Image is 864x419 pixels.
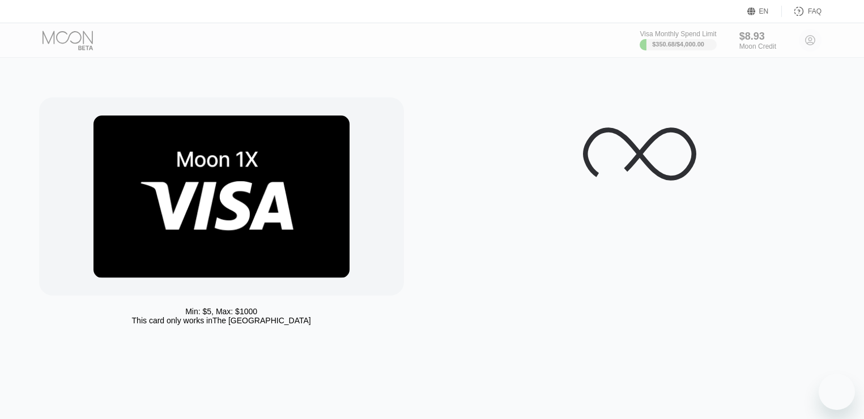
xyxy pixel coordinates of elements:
[759,7,769,15] div: EN
[782,6,822,17] div: FAQ
[819,374,855,410] iframe: Button to launch messaging window
[132,316,311,325] div: This card only works in The [GEOGRAPHIC_DATA]
[747,6,782,17] div: EN
[652,41,704,48] div: $350.68 / $4,000.00
[640,30,716,38] div: Visa Monthly Spend Limit
[185,307,257,316] div: Min: $ 5 , Max: $ 1000
[640,30,716,50] div: Visa Monthly Spend Limit$350.68/$4,000.00
[808,7,822,15] div: FAQ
